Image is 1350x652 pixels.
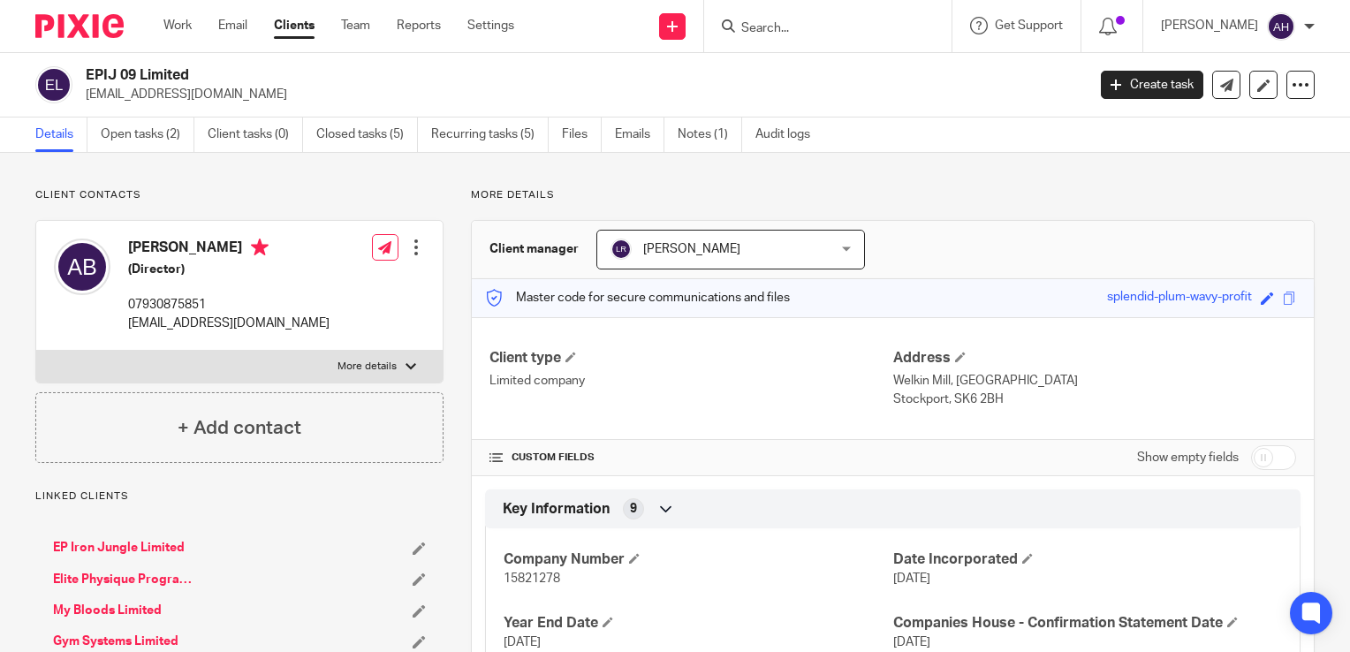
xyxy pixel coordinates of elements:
a: Closed tasks (5) [316,118,418,152]
h4: Year End Date [504,614,892,633]
a: Recurring tasks (5) [431,118,549,152]
p: [EMAIL_ADDRESS][DOMAIN_NAME] [128,315,330,332]
h4: Company Number [504,550,892,569]
h4: Companies House - Confirmation Statement Date [893,614,1282,633]
a: Audit logs [755,118,823,152]
span: 9 [630,500,637,518]
p: [PERSON_NAME] [1161,17,1258,34]
p: Stockport, SK6 2BH [893,390,1296,408]
a: Notes (1) [678,118,742,152]
a: Files [562,118,602,152]
a: Client tasks (0) [208,118,303,152]
label: Show empty fields [1137,449,1239,466]
span: Key Information [503,500,610,519]
p: [EMAIL_ADDRESS][DOMAIN_NAME] [86,86,1074,103]
a: Settings [467,17,514,34]
h2: EPIJ 09 Limited [86,66,876,85]
h4: Date Incorporated [893,550,1282,569]
p: 07930875851 [128,296,330,314]
div: splendid-plum-wavy-profit [1107,288,1252,308]
a: Gym Systems Limited [53,633,178,650]
a: Work [163,17,192,34]
a: Clients [274,17,315,34]
h4: Client type [489,349,892,368]
a: My Bloods Limited [53,602,162,619]
img: svg%3E [54,239,110,295]
img: svg%3E [1267,12,1295,41]
h5: (Director) [128,261,330,278]
a: Emails [615,118,664,152]
a: Details [35,118,87,152]
a: Team [341,17,370,34]
a: EP Iron Jungle Limited [53,539,185,557]
input: Search [739,21,899,37]
img: Pixie [35,14,124,38]
p: Limited company [489,372,892,390]
span: [PERSON_NAME] [643,243,740,255]
img: svg%3E [611,239,632,260]
span: Get Support [995,19,1063,32]
span: [DATE] [504,636,541,648]
h4: CUSTOM FIELDS [489,451,892,465]
i: Primary [251,239,269,256]
h3: Client manager [489,240,579,258]
a: Reports [397,17,441,34]
p: Master code for secure communications and files [485,289,790,307]
span: [DATE] [893,636,930,648]
h4: + Add contact [178,414,301,442]
span: 15821278 [504,572,560,585]
p: Client contacts [35,188,444,202]
p: Welkin Mill, [GEOGRAPHIC_DATA] [893,372,1296,390]
span: [DATE] [893,572,930,585]
p: Linked clients [35,489,444,504]
img: svg%3E [35,66,72,103]
h4: [PERSON_NAME] [128,239,330,261]
a: Open tasks (2) [101,118,194,152]
a: Elite Physique Programme Limited [53,571,202,588]
a: Create task [1101,71,1203,99]
a: Email [218,17,247,34]
h4: Address [893,349,1296,368]
p: More details [471,188,1315,202]
p: More details [337,360,397,374]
